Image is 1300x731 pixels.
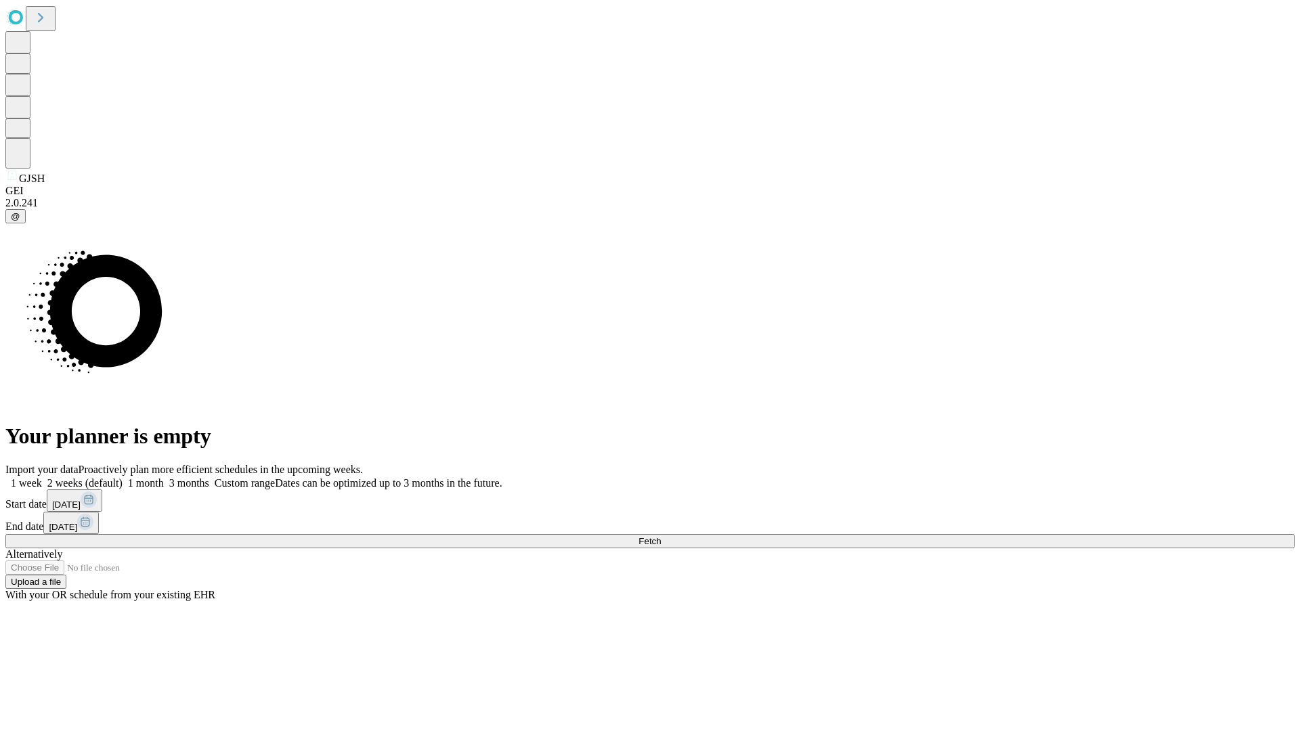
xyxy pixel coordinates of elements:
span: [DATE] [49,522,77,532]
div: Start date [5,489,1295,512]
h1: Your planner is empty [5,424,1295,449]
button: [DATE] [47,489,102,512]
span: 3 months [169,477,209,489]
span: Fetch [638,536,661,546]
span: @ [11,211,20,221]
span: Dates can be optimized up to 3 months in the future. [275,477,502,489]
span: Custom range [215,477,275,489]
div: 2.0.241 [5,197,1295,209]
span: 2 weeks (default) [47,477,123,489]
span: Import your data [5,464,79,475]
button: @ [5,209,26,223]
span: [DATE] [52,500,81,510]
span: 1 week [11,477,42,489]
span: With your OR schedule from your existing EHR [5,589,215,600]
span: Proactively plan more efficient schedules in the upcoming weeks. [79,464,363,475]
button: [DATE] [43,512,99,534]
div: GEI [5,185,1295,197]
button: Upload a file [5,575,66,589]
span: 1 month [128,477,164,489]
div: End date [5,512,1295,534]
button: Fetch [5,534,1295,548]
span: Alternatively [5,548,62,560]
span: GJSH [19,173,45,184]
